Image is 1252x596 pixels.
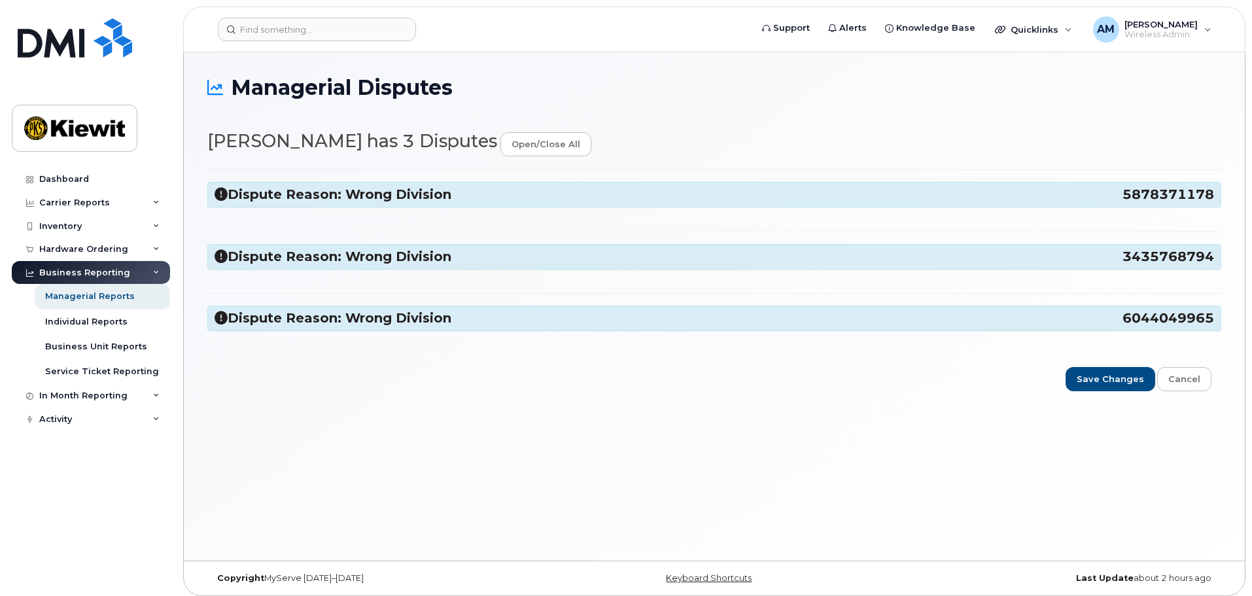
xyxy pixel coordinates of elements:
[207,573,546,584] div: MyServe [DATE]–[DATE]
[215,248,1214,266] h3: Dispute Reason: Wrong Division
[207,131,1221,156] h2: [PERSON_NAME] has 3 Disputes
[1122,248,1214,266] span: 3435768794
[215,186,1214,203] h3: Dispute Reason: Wrong Division
[215,309,1214,327] h3: Dispute Reason: Wrong Division
[666,573,752,583] a: Keyboard Shortcuts
[1076,573,1134,583] strong: Last Update
[1066,367,1155,391] input: Save Changes
[1122,309,1214,327] span: 6044049965
[207,76,1221,99] h1: Managerial Disputes
[217,573,264,583] strong: Copyright
[500,132,591,156] a: open/close all
[883,573,1221,584] div: about 2 hours ago
[1157,367,1211,391] a: Cancel
[1122,186,1214,203] span: 5878371178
